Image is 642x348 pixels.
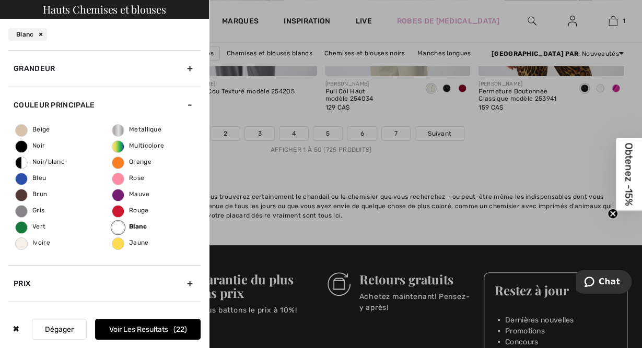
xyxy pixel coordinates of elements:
span: Noir [16,142,45,149]
span: Ivoire [16,239,50,246]
span: Rouge [112,207,149,214]
span: Jaune [112,239,149,246]
span: Brun [16,190,47,198]
span: Blanc [112,223,147,230]
span: 22 [173,325,187,334]
div: Blanc [8,28,47,41]
div: Grandeur [8,50,201,87]
span: Beige [16,126,50,133]
span: Obtenez -15% [623,142,635,206]
button: Voir les resultats22 [95,319,201,340]
div: ✖ [8,319,24,340]
span: Gris [16,207,44,214]
span: Mauve [112,190,150,198]
div: Obtenez -15%Close teaser [616,138,642,210]
span: Rose [112,174,144,182]
div: Soldes [8,302,201,338]
iframe: Ouvre un widget dans lequel vous pouvez chatter avec l’un de nos agents [576,270,632,296]
span: Metallique [112,126,161,133]
span: Orange [112,158,151,165]
span: Vert [16,223,45,230]
div: Couleur Principale [8,87,201,123]
div: Prix [8,265,201,302]
span: Bleu [16,174,46,182]
button: Dégager [32,319,87,340]
button: Close teaser [608,208,618,219]
span: Noir/blanc [16,158,65,165]
span: Multicolore [112,142,164,149]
